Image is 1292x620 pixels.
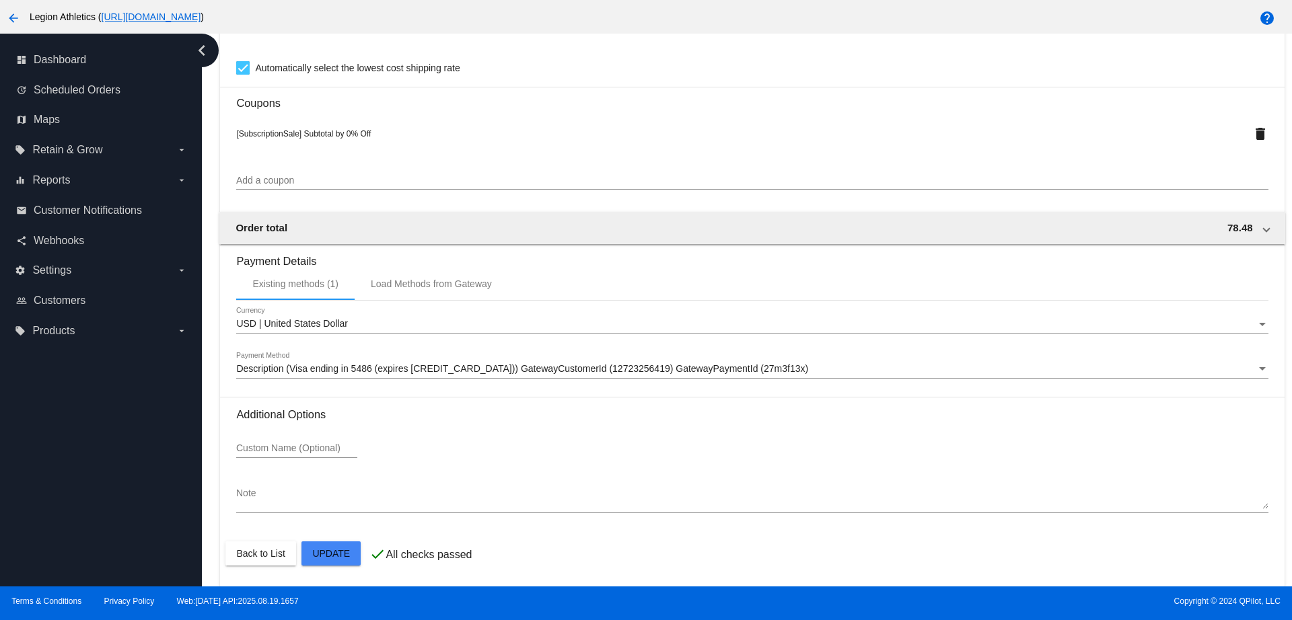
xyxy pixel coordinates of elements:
span: Customer Notifications [34,204,142,217]
input: Add a coupon [236,176,1268,186]
i: dashboard [16,54,27,65]
span: [SubscriptionSale] Subtotal by 0% Off [236,129,371,139]
span: Copyright © 2024 QPilot, LLC [657,596,1281,606]
a: [URL][DOMAIN_NAME] [102,11,201,22]
mat-icon: check [369,546,386,562]
i: share [16,235,27,246]
mat-icon: arrow_back [5,10,22,26]
span: USD | United States Dollar [236,318,347,329]
mat-expansion-panel-header: Order total 78.48 [219,212,1285,244]
a: update Scheduled Orders [16,79,187,101]
a: share Webhooks [16,230,187,251]
a: Privacy Policy [104,596,155,606]
a: email Customer Notifications [16,200,187,221]
span: Customers [34,295,85,307]
div: Existing methods (1) [252,278,338,289]
i: chevron_left [191,40,213,61]
div: Load Methods from Gateway [371,278,492,289]
span: 78.48 [1227,222,1253,233]
i: email [16,205,27,216]
input: Custom Name (Optional) [236,443,357,454]
span: Update [312,548,350,559]
i: people_outline [16,295,27,306]
span: Automatically select the lowest cost shipping rate [255,60,460,76]
span: Order total [236,222,287,233]
mat-icon: delete [1252,126,1268,142]
h3: Additional Options [236,408,1268,421]
span: Webhooks [34,235,84,247]
span: Dashboard [34,54,86,66]
i: arrow_drop_down [176,175,187,186]
a: people_outline Customers [16,290,187,311]
i: settings [15,265,26,276]
i: map [16,114,27,125]
i: update [16,85,27,95]
a: map Maps [16,109,187,130]
mat-icon: help [1259,10,1275,26]
a: Web:[DATE] API:2025.08.19.1657 [177,596,299,606]
span: Retain & Grow [32,144,102,156]
span: Settings [32,264,71,276]
span: Description (Visa ending in 5486 (expires [CREDIT_CARD_DATA])) GatewayCustomerId (12723256419) Ga... [236,363,808,374]
mat-select: Currency [236,319,1268,330]
span: Maps [34,114,60,126]
i: arrow_drop_down [176,325,187,336]
button: Update [301,541,361,566]
i: local_offer [15,145,26,155]
i: equalizer [15,175,26,186]
button: Back to List [225,541,295,566]
h3: Payment Details [236,245,1268,268]
p: All checks passed [386,549,472,561]
a: Terms & Conditions [11,596,81,606]
mat-select: Payment Method [236,364,1268,375]
i: local_offer [15,325,26,336]
a: dashboard Dashboard [16,49,187,71]
span: Reports [32,174,70,186]
i: arrow_drop_down [176,145,187,155]
span: Products [32,325,75,337]
span: Scheduled Orders [34,84,120,96]
span: Legion Athletics ( ) [30,11,204,22]
i: arrow_drop_down [176,265,187,276]
h3: Coupons [236,87,1268,110]
span: Back to List [236,548,285,559]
